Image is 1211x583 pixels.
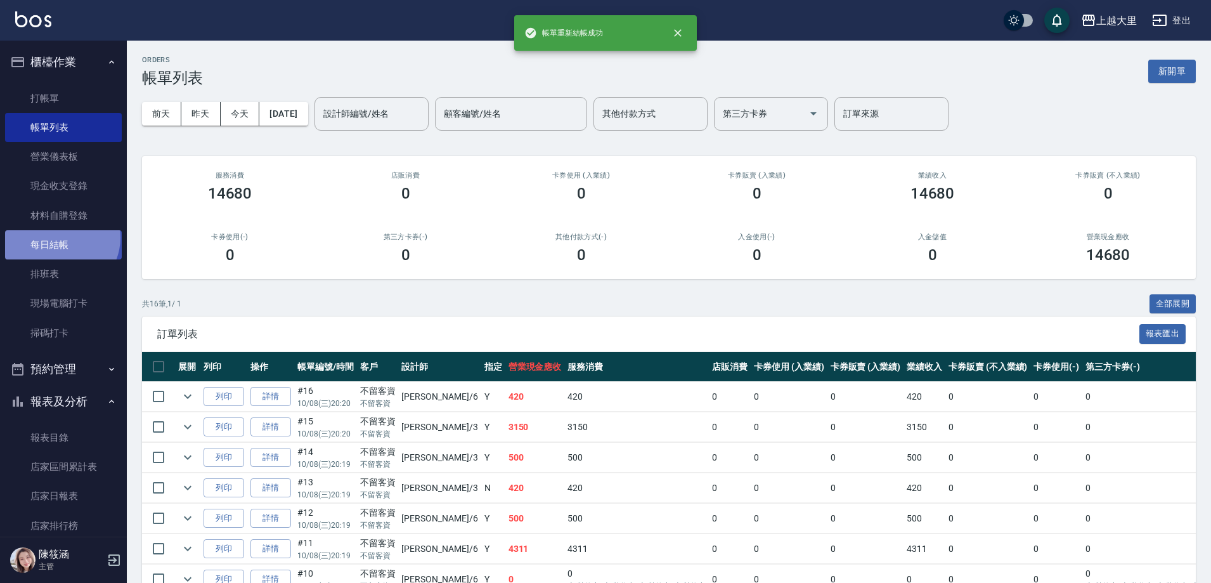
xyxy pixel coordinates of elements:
th: 設計師 [398,352,481,382]
p: 10/08 (三) 20:19 [297,520,354,531]
th: 卡券使用 (入業績) [751,352,827,382]
td: 0 [709,534,751,564]
h3: 服務消費 [157,171,302,180]
button: 列印 [204,539,244,559]
h3: 0 [401,246,410,264]
p: 不留客資 [360,428,396,440]
td: 0 [751,443,827,473]
td: Y [481,504,505,534]
td: 420 [564,382,709,412]
button: 報表匯出 [1139,324,1186,344]
h3: 0 [1104,185,1113,202]
h2: 其他付款方式(-) [508,233,654,241]
a: 現金收支登錄 [5,171,122,200]
td: N [481,473,505,503]
th: 店販消費 [709,352,751,382]
td: 500 [564,443,709,473]
h3: 0 [577,246,586,264]
span: 訂單列表 [157,328,1139,341]
td: #12 [294,504,357,534]
p: 不留客資 [360,550,396,561]
h3: 0 [753,246,761,264]
td: [PERSON_NAME] /3 [398,473,481,503]
td: 0 [827,382,904,412]
button: 預約管理 [5,353,122,386]
td: [PERSON_NAME] /6 [398,534,481,564]
button: expand row [178,387,197,406]
button: 列印 [204,448,244,468]
h3: 0 [226,246,235,264]
div: 不留客資 [360,415,396,428]
a: 新開單 [1148,65,1196,77]
p: 不留客資 [360,398,396,409]
p: 主管 [39,561,103,572]
button: expand row [178,417,197,436]
img: Logo [15,11,51,27]
h3: 0 [928,246,937,264]
td: 0 [1030,443,1082,473]
button: expand row [178,539,197,558]
div: 不留客資 [360,537,396,550]
h2: 卡券販賣 (不入業績) [1035,171,1181,180]
button: close [664,19,692,47]
td: 0 [1030,473,1082,503]
th: 客戶 [357,352,399,382]
button: expand row [178,448,197,467]
td: Y [481,382,505,412]
td: 0 [1030,504,1082,534]
h3: 帳單列表 [142,69,203,87]
h2: 入金使用(-) [684,233,829,241]
td: #14 [294,443,357,473]
th: 操作 [247,352,294,382]
p: 10/08 (三) 20:19 [297,459,354,470]
button: [DATE] [259,102,308,126]
button: 前天 [142,102,181,126]
th: 業績收入 [903,352,945,382]
h3: 14680 [208,185,252,202]
td: 0 [945,504,1030,534]
button: Open [803,103,824,124]
td: 0 [751,534,827,564]
td: 0 [827,412,904,442]
a: 打帳單 [5,84,122,113]
h3: 14680 [1086,246,1130,264]
a: 詳情 [250,417,291,437]
td: 0 [751,412,827,442]
h2: 店販消費 [333,171,478,180]
p: 不留客資 [360,459,396,470]
p: 不留客資 [360,489,396,501]
a: 現場電腦打卡 [5,289,122,318]
h2: ORDERS [142,56,203,64]
td: [PERSON_NAME] /3 [398,443,481,473]
th: 服務消費 [564,352,709,382]
td: [PERSON_NAME] /6 [398,382,481,412]
td: 0 [945,412,1030,442]
a: 詳情 [250,448,291,468]
div: 不留客資 [360,384,396,398]
th: 卡券販賣 (不入業績) [945,352,1030,382]
h2: 營業現金應收 [1035,233,1181,241]
td: 500 [505,443,565,473]
h5: 陳筱涵 [39,548,103,561]
td: 0 [709,382,751,412]
td: 0 [827,443,904,473]
button: 報表及分析 [5,385,122,418]
h2: 卡券使用(-) [157,233,302,241]
p: 不留客資 [360,520,396,531]
a: 店家日報表 [5,481,122,511]
button: 今天 [221,102,260,126]
td: 500 [903,443,945,473]
button: expand row [178,478,197,497]
h3: 14680 [910,185,955,202]
a: 排班表 [5,259,122,289]
td: 0 [827,534,904,564]
a: 詳情 [250,478,291,498]
td: 420 [903,382,945,412]
h2: 業績收入 [860,171,1005,180]
td: Y [481,412,505,442]
td: 3150 [505,412,565,442]
td: #15 [294,412,357,442]
a: 每日結帳 [5,230,122,259]
div: 不留客資 [360,506,396,520]
td: 0 [751,473,827,503]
